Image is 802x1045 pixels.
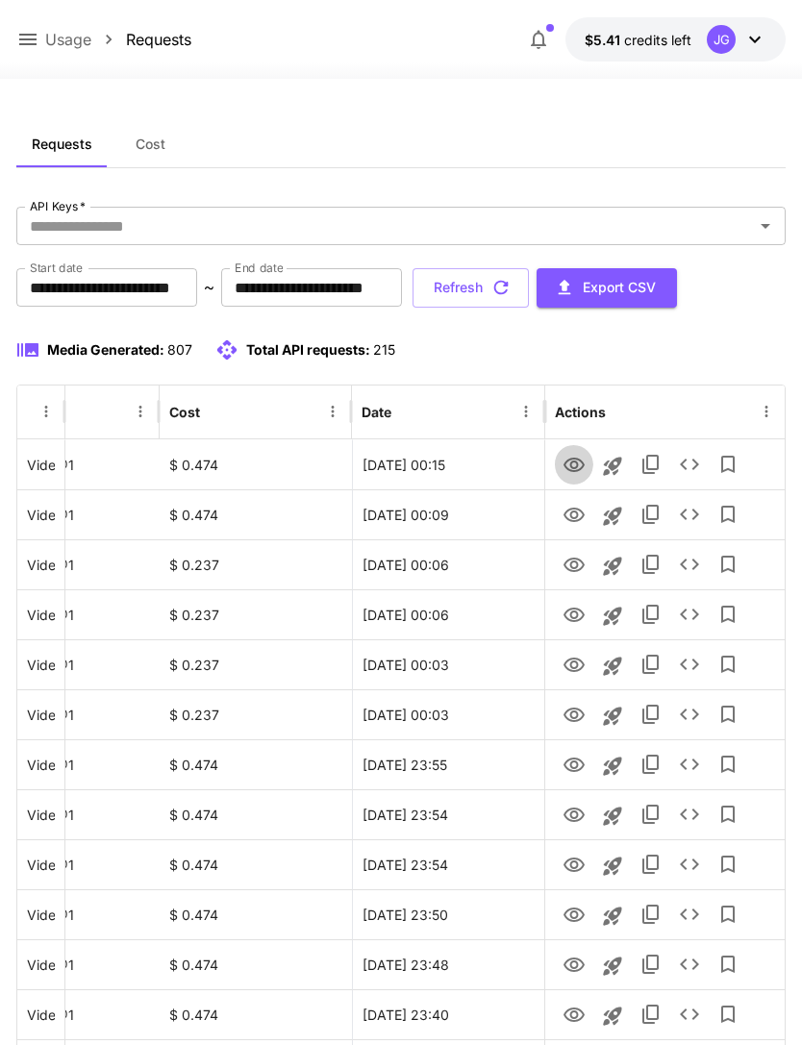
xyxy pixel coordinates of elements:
[593,447,632,485] button: Launch in playground
[709,845,747,883] button: Add to library
[27,840,55,889] div: Click to copy prompt
[27,440,55,489] div: Click to copy prompt
[27,690,55,739] div: Click to copy prompt
[160,989,352,1039] div: $ 0.474
[565,17,786,62] button: $5.41252JG
[160,639,352,689] div: $ 0.237
[30,260,83,276] label: Start date
[632,745,670,784] button: Copy TaskUUID
[555,744,593,784] button: View
[27,490,55,539] div: Click to copy prompt
[670,995,709,1033] button: See details
[352,989,544,1039] div: 01 Oct, 2025 23:40
[204,276,214,299] p: ~
[352,589,544,639] div: 02 Oct, 2025 00:06
[160,589,352,639] div: $ 0.237
[537,268,677,308] button: Export CSV
[555,544,593,584] button: View
[670,695,709,734] button: See details
[670,745,709,784] button: See details
[593,647,632,685] button: Launch in playground
[202,398,229,425] button: Sort
[126,28,191,51] a: Requests
[160,689,352,739] div: $ 0.237
[670,845,709,883] button: See details
[352,689,544,739] div: 02 Oct, 2025 00:03
[555,494,593,534] button: View
[709,545,747,584] button: Add to library
[632,645,670,684] button: Copy TaskUUID
[352,739,544,789] div: 01 Oct, 2025 23:55
[160,789,352,839] div: $ 0.474
[632,445,670,484] button: Copy TaskUUID
[47,341,164,358] span: Media Generated:
[593,747,632,785] button: Launch in playground
[593,897,632,935] button: Launch in playground
[352,789,544,839] div: 01 Oct, 2025 23:54
[632,545,670,584] button: Copy TaskUUID
[160,739,352,789] div: $ 0.474
[670,495,709,534] button: See details
[632,945,670,983] button: Copy TaskUUID
[593,847,632,885] button: Launch in playground
[555,404,606,420] div: Actions
[393,398,420,425] button: Sort
[127,398,154,425] button: Menu
[670,445,709,484] button: See details
[160,839,352,889] div: $ 0.474
[593,497,632,535] button: Launch in playground
[709,995,747,1033] button: Add to library
[27,740,55,789] div: Click to copy prompt
[632,695,670,734] button: Copy TaskUUID
[555,794,593,834] button: View
[45,28,191,51] nav: breadcrumb
[632,995,670,1033] button: Copy TaskUUID
[593,997,632,1035] button: Launch in playground
[30,198,86,214] label: API Keys
[319,398,346,425] button: Menu
[670,795,709,834] button: See details
[632,895,670,933] button: Copy TaskUUID
[352,939,544,989] div: 01 Oct, 2025 23:48
[632,795,670,834] button: Copy TaskUUID
[555,844,593,883] button: View
[624,32,691,48] span: credits left
[752,212,779,239] button: Open
[585,32,624,48] span: $5.41
[160,939,352,989] div: $ 0.474
[593,797,632,835] button: Launch in playground
[32,136,92,153] span: Requests
[709,795,747,834] button: Add to library
[235,260,283,276] label: End date
[709,895,747,933] button: Add to library
[352,889,544,939] div: 01 Oct, 2025 23:50
[27,640,55,689] div: Click to copy prompt
[373,341,395,358] span: 215
[27,990,55,1039] div: Click to copy prompt
[709,645,747,684] button: Add to library
[45,28,91,51] a: Usage
[632,845,670,883] button: Copy TaskUUID
[413,268,529,308] button: Refresh
[169,404,200,420] div: Cost
[670,895,709,933] button: See details
[670,945,709,983] button: See details
[362,404,391,420] div: Date
[632,495,670,534] button: Copy TaskUUID
[632,595,670,634] button: Copy TaskUUID
[555,994,593,1033] button: View
[555,944,593,983] button: View
[670,595,709,634] button: See details
[555,694,593,734] button: View
[160,439,352,489] div: $ 0.474
[753,398,780,425] button: Menu
[246,341,370,358] span: Total API requests:
[555,444,593,484] button: View
[707,25,736,54] div: JG
[27,540,55,589] div: Click to copy prompt
[709,745,747,784] button: Add to library
[167,341,192,358] span: 807
[27,890,55,939] div: Click to copy prompt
